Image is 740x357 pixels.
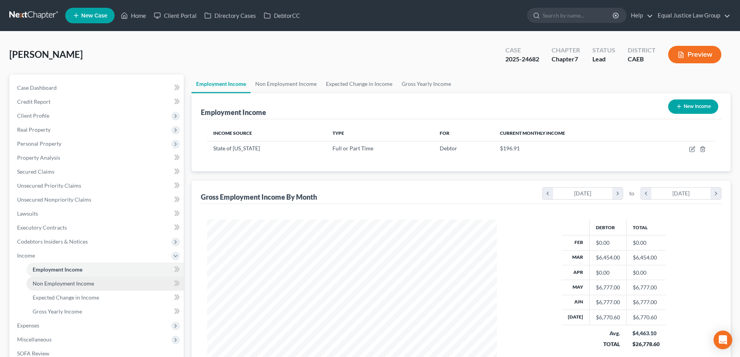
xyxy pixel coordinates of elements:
th: Jun [562,295,590,310]
span: Gross Yearly Income [33,308,82,315]
a: Executory Contracts [11,221,184,235]
div: District [628,46,656,55]
a: Non Employment Income [251,75,321,93]
span: Case Dashboard [17,84,57,91]
td: $6,777.00 [626,295,666,310]
div: Employment Income [201,108,266,117]
th: Apr [562,265,590,280]
span: to [629,190,634,197]
a: Expected Change in Income [26,291,184,305]
span: Personal Property [17,140,61,147]
a: Expected Change in Income [321,75,397,93]
a: Gross Yearly Income [397,75,456,93]
span: Expenses [17,322,39,329]
div: Gross Employment Income By Month [201,192,317,202]
span: New Case [81,13,107,19]
a: Unsecured Nonpriority Claims [11,193,184,207]
div: 2025-24682 [505,55,539,64]
button: Preview [668,46,721,63]
span: SOFA Review [17,350,49,357]
a: Help [627,9,653,23]
span: 7 [575,55,578,63]
td: $6,770.60 [626,310,666,325]
a: Secured Claims [11,165,184,179]
div: $6,777.00 [596,284,620,291]
a: Credit Report [11,95,184,109]
div: Case [505,46,539,55]
i: chevron_right [612,188,623,199]
th: May [562,280,590,295]
div: $0.00 [596,269,620,277]
span: Real Property [17,126,50,133]
a: Gross Yearly Income [26,305,184,319]
a: Property Analysis [11,151,184,165]
div: [DATE] [651,188,711,199]
th: [DATE] [562,310,590,325]
a: Lawsuits [11,207,184,221]
td: $6,777.00 [626,280,666,295]
td: $6,454.00 [626,250,666,265]
i: chevron_left [641,188,651,199]
div: CAEB [628,55,656,64]
a: Unsecured Priority Claims [11,179,184,193]
a: Case Dashboard [11,81,184,95]
span: For [440,130,449,136]
div: [DATE] [553,188,613,199]
span: Type [333,130,344,136]
a: Client Portal [150,9,200,23]
span: Current Monthly Income [500,130,565,136]
button: New Income [668,99,718,114]
div: Status [592,46,615,55]
span: Property Analysis [17,154,60,161]
span: Full or Part Time [333,145,373,152]
span: [PERSON_NAME] [9,49,83,60]
span: Codebtors Insiders & Notices [17,238,88,245]
div: $26,778.60 [632,340,660,348]
div: $6,454.00 [596,254,620,261]
div: Open Intercom Messenger [714,331,732,349]
i: chevron_right [710,188,721,199]
a: DebtorCC [260,9,304,23]
a: Directory Cases [200,9,260,23]
a: Home [117,9,150,23]
span: State of [US_STATE] [213,145,260,152]
span: $196.91 [500,145,520,152]
div: Chapter [552,55,580,64]
span: Credit Report [17,98,50,105]
th: Total [626,219,666,235]
a: Employment Income [26,263,184,277]
a: Employment Income [192,75,251,93]
div: $6,770.60 [596,313,620,321]
span: Employment Income [33,266,82,273]
span: Unsecured Nonpriority Claims [17,196,91,203]
input: Search by name... [543,8,614,23]
th: Debtor [589,219,626,235]
td: $0.00 [626,235,666,250]
span: Expected Change in Income [33,294,99,301]
span: Income [17,252,35,259]
span: Lawsuits [17,210,38,217]
th: Feb [562,235,590,250]
span: Unsecured Priority Claims [17,182,81,189]
span: Non Employment Income [33,280,94,287]
div: Lead [592,55,615,64]
div: $4,463.10 [632,329,660,337]
span: Debtor [440,145,457,152]
div: TOTAL [595,340,620,348]
div: $0.00 [596,239,620,247]
div: $6,777.00 [596,298,620,306]
div: Chapter [552,46,580,55]
span: Miscellaneous [17,336,52,343]
span: Income Source [213,130,252,136]
div: Avg. [595,329,620,337]
td: $0.00 [626,265,666,280]
i: chevron_left [543,188,553,199]
a: Non Employment Income [26,277,184,291]
span: Secured Claims [17,168,54,175]
a: Equal Justice Law Group [654,9,730,23]
th: Mar [562,250,590,265]
span: Executory Contracts [17,224,67,231]
span: Client Profile [17,112,49,119]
